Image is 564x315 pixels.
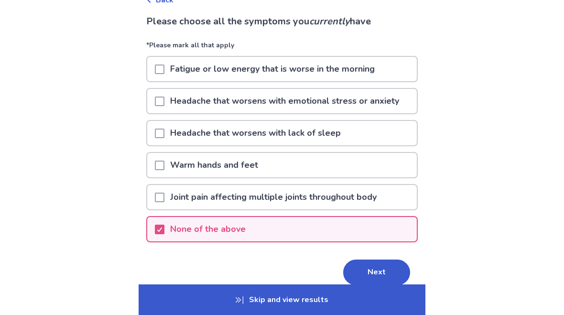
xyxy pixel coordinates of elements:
[309,15,350,28] i: currently
[343,260,410,285] button: Next
[164,121,347,145] p: Headache that worsens with lack of sleep
[164,217,251,241] p: None of the above
[164,57,380,81] p: Fatigue or low energy that is worse in the morning
[164,153,264,177] p: Warm hands and feet
[139,284,425,315] p: Skip and view results
[164,185,382,209] p: Joint pain affecting multiple joints throughout body
[146,40,418,56] p: *Please mark all that apply
[164,89,405,113] p: Headache that worsens with emotional stress or anxiety
[146,14,418,29] p: Please choose all the symptoms you have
